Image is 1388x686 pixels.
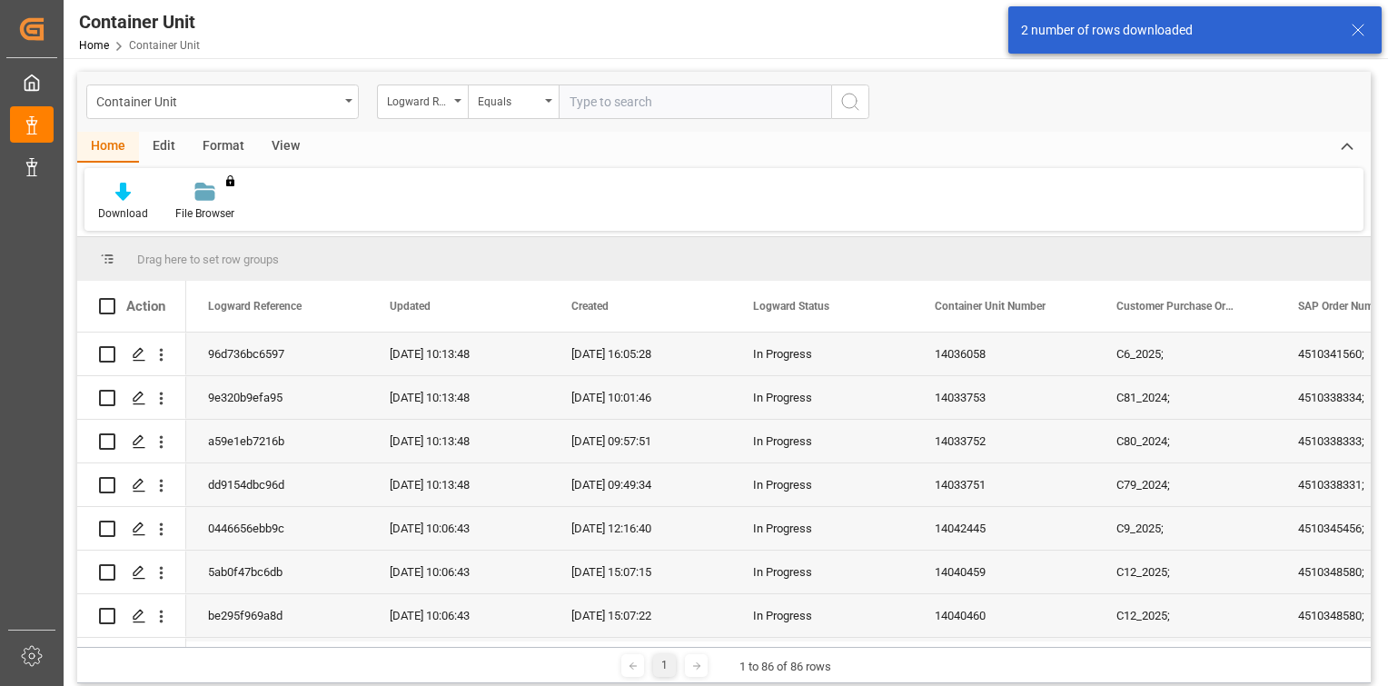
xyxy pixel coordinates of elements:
span: Logward Reference [208,300,302,313]
div: Home [77,132,139,163]
div: Press SPACE to select this row. [77,507,186,551]
div: C6_2025; [1095,333,1276,375]
input: Type to search [559,85,831,119]
div: [DATE] 10:13:48 [368,333,550,375]
div: 14042445 [913,507,1095,550]
div: [DATE] 10:06:43 [368,594,550,637]
span: Updated [390,300,431,313]
div: 0446656ebb9c [186,507,368,550]
div: e74b9856f7fa [186,638,368,681]
div: Equals [478,89,540,110]
div: Press SPACE to select this row. [77,333,186,376]
div: Action [126,298,165,314]
div: C12_2025; [1095,551,1276,593]
div: Container Unit [79,8,200,35]
div: 9e320b9efa95 [186,376,368,419]
div: In Progress [753,552,891,593]
button: open menu [377,85,468,119]
div: [DATE] 10:13:48 [368,463,550,506]
div: 14039318 [913,638,1095,681]
div: 14040459 [913,551,1095,593]
span: Drag here to set row groups [137,253,279,266]
div: C12_2025; [1095,594,1276,637]
div: 96d736bc6597 [186,333,368,375]
div: 14040460 [913,594,1095,637]
span: Container Unit Number [935,300,1046,313]
div: C1_2025; [1095,638,1276,681]
a: Home [79,39,109,52]
div: Press SPACE to select this row. [77,420,186,463]
div: [DATE] 12:16:40 [550,507,731,550]
div: [DATE] 10:13:48 [368,376,550,419]
div: [DATE] 15:07:22 [550,594,731,637]
div: [DATE] 10:13:48 [368,420,550,462]
div: In Progress [753,639,891,681]
div: View [258,132,313,163]
div: In Progress [753,464,891,506]
div: 2 number of rows downloaded [1021,21,1333,40]
div: 14036058 [913,333,1095,375]
div: be295f969a8d [186,594,368,637]
button: open menu [86,85,359,119]
div: C81_2024; [1095,376,1276,419]
div: C9_2025; [1095,507,1276,550]
div: [DATE] 10:06:43 [368,551,550,593]
div: Edit [139,132,189,163]
div: [DATE] 10:01:46 [550,376,731,419]
div: a59e1eb7216b [186,420,368,462]
div: 1 [653,654,676,677]
div: Press SPACE to select this row. [77,638,186,681]
div: Download [98,205,148,222]
div: Logward Reference [387,89,449,110]
div: C80_2024; [1095,420,1276,462]
span: Logward Status [753,300,829,313]
div: 14033751 [913,463,1095,506]
div: Press SPACE to select this row. [77,376,186,420]
div: 5ab0f47bc6db [186,551,368,593]
div: 14033753 [913,376,1095,419]
div: In Progress [753,333,891,375]
button: search button [831,85,869,119]
div: [DATE] 09:38:20 [550,638,731,681]
div: [DATE] 15:07:15 [550,551,731,593]
div: Press SPACE to select this row. [77,551,186,594]
div: 14033752 [913,420,1095,462]
div: Format [189,132,258,163]
div: [DATE] 10:06:43 [368,507,550,550]
button: open menu [468,85,559,119]
div: In Progress [753,377,891,419]
div: [DATE] 09:49:34 [550,463,731,506]
div: 1 to 86 of 86 rows [739,658,831,676]
div: [DATE] 10:06:43 [368,638,550,681]
div: In Progress [753,595,891,637]
div: In Progress [753,421,891,462]
div: Press SPACE to select this row. [77,594,186,638]
div: Press SPACE to select this row. [77,463,186,507]
div: [DATE] 16:05:28 [550,333,731,375]
div: In Progress [753,508,891,550]
div: [DATE] 09:57:51 [550,420,731,462]
div: C79_2024; [1095,463,1276,506]
div: dd9154dbc96d [186,463,368,506]
span: Customer Purchase Order Numbers [1116,300,1238,313]
div: Container Unit [96,89,339,112]
span: Created [571,300,609,313]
